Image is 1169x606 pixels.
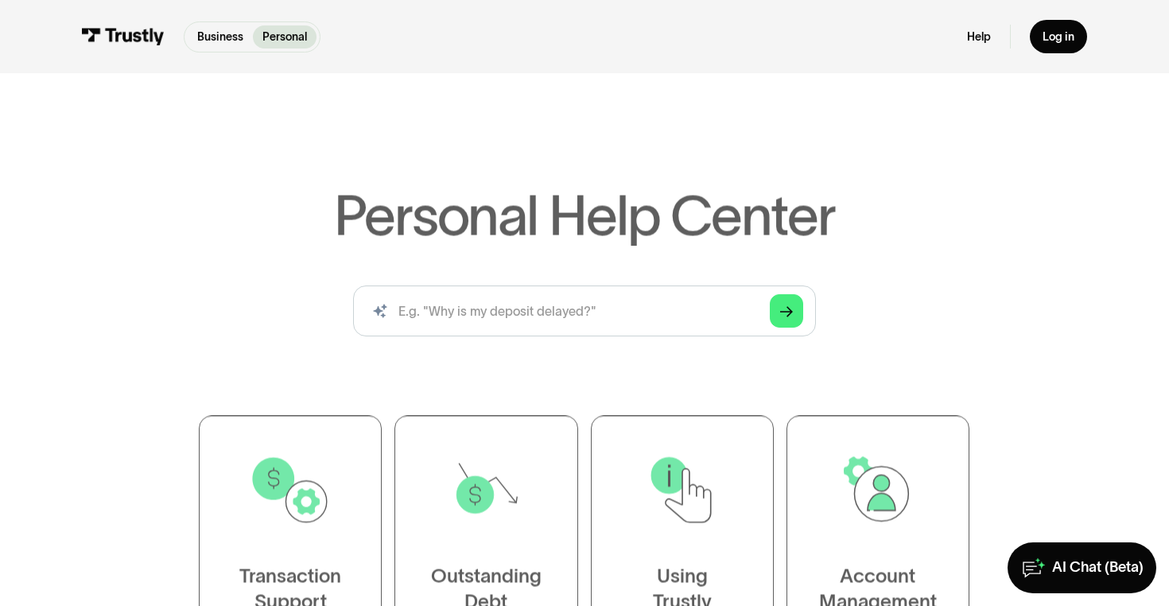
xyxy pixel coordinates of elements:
a: AI Chat (Beta) [1008,542,1156,593]
div: AI Chat (Beta) [1052,558,1144,577]
a: Business [188,25,253,49]
h1: Personal Help Center [334,188,835,243]
p: Personal [262,29,307,45]
a: Log in [1030,20,1087,53]
a: Personal [253,25,317,49]
form: Search [353,286,816,336]
div: Log in [1043,29,1074,44]
img: Trustly Logo [82,28,165,45]
a: Help [967,29,991,44]
p: Business [197,29,243,45]
input: search [353,286,816,336]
